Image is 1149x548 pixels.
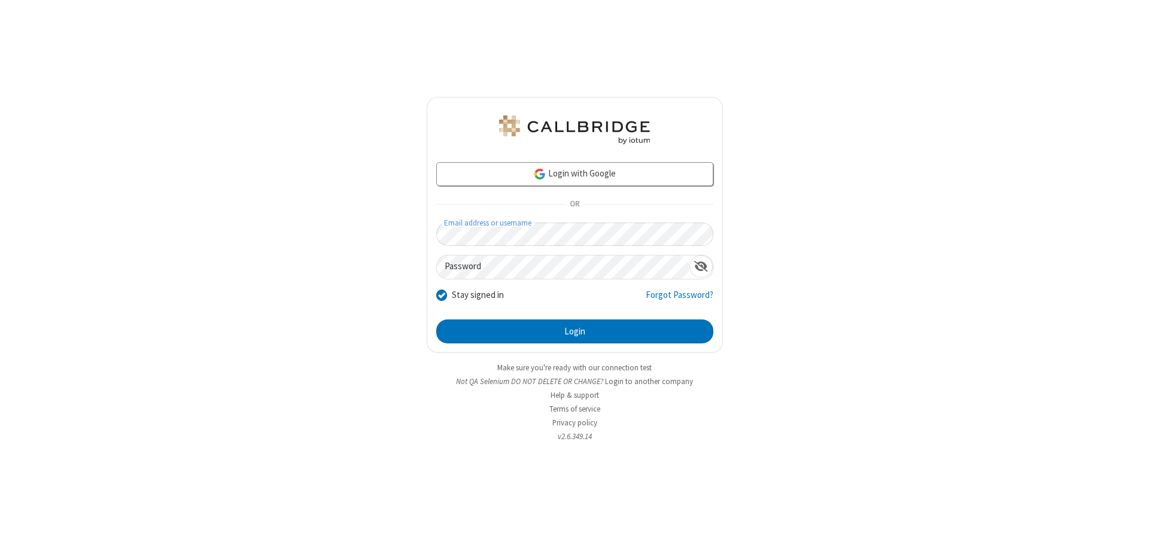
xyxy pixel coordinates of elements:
input: Password [437,255,689,279]
a: Forgot Password? [646,288,713,311]
label: Stay signed in [452,288,504,302]
li: v2.6.349.14 [427,431,723,442]
a: Terms of service [549,404,600,414]
span: OR [565,196,584,213]
a: Make sure you're ready with our connection test [497,363,652,373]
img: google-icon.png [533,168,546,181]
input: Email address or username [436,223,713,246]
a: Login with Google [436,162,713,186]
button: Login [436,319,713,343]
img: QA Selenium DO NOT DELETE OR CHANGE [497,115,652,144]
a: Help & support [551,390,599,400]
li: Not QA Selenium DO NOT DELETE OR CHANGE? [427,376,723,387]
div: Show password [689,255,713,278]
button: Login to another company [605,376,693,387]
a: Privacy policy [552,418,597,428]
